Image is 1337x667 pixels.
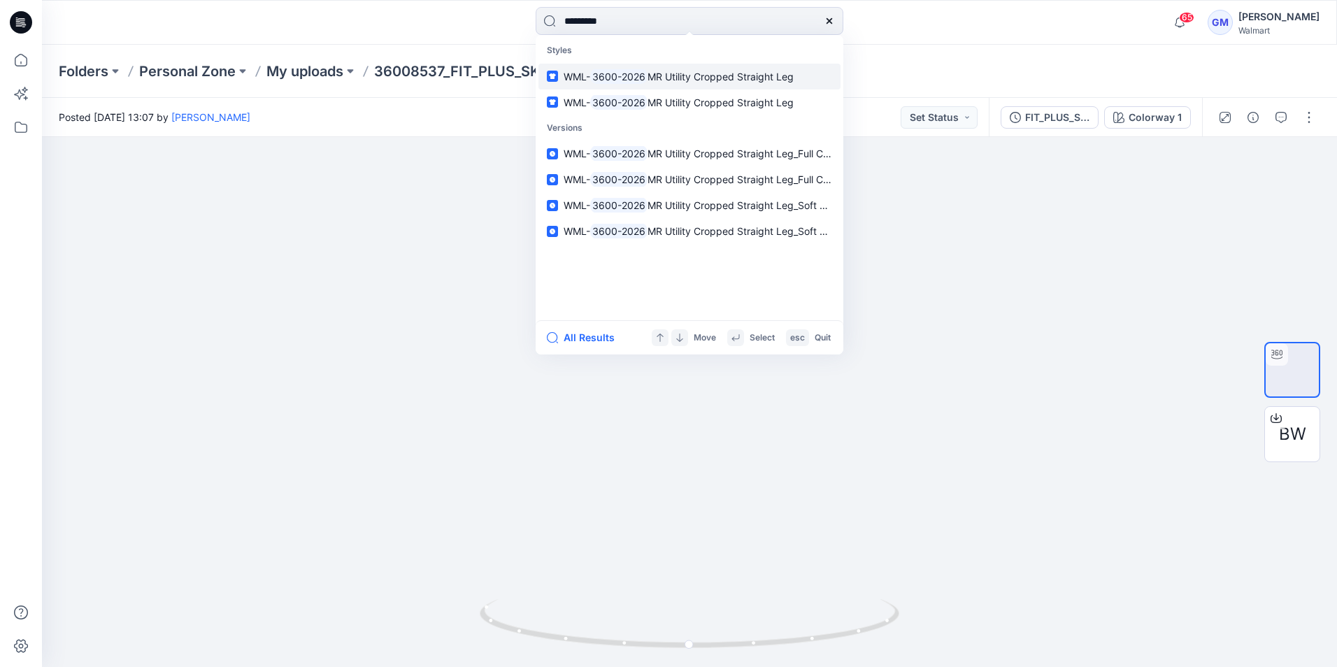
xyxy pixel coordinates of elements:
a: Personal Zone [139,62,236,81]
a: My uploads [266,62,343,81]
mark: 3600-2026 [590,145,648,162]
div: Colorway 1 [1129,110,1182,125]
mark: 3600-2026 [590,197,648,213]
div: [PERSON_NAME] [1238,8,1320,25]
button: Colorway 1 [1104,106,1191,129]
span: WML- [564,96,590,108]
p: Versions [538,115,841,141]
a: WML-3600-2026MR Utility Cropped Straight Leg [538,89,841,115]
mark: 3600-2026 [590,223,648,239]
span: WML- [564,71,590,83]
div: Walmart [1238,25,1320,36]
a: WML-3600-2026MR Utility Cropped Straight Leg_Soft Silver [538,218,841,244]
a: WML-3600-2026MR Utility Cropped Straight Leg_Full Colorway [538,141,841,166]
span: MR Utility Cropped Straight Leg [648,71,794,83]
a: Folders [59,62,108,81]
span: WML- [564,148,590,159]
span: MR Utility Cropped Straight Leg [648,96,794,108]
span: Posted [DATE] 13:07 by [59,110,250,124]
span: WML- [564,225,590,237]
p: Quit [815,331,831,345]
button: FIT_PLUS_SKINNY MIDRISE [1001,106,1099,129]
p: Move [694,331,716,345]
span: 65 [1179,12,1194,23]
span: WML- [564,199,590,211]
span: WML- [564,173,590,185]
p: Select [750,331,775,345]
span: MR Utility Cropped Straight Leg_Soft Silver [648,199,845,211]
span: MR Utility Cropped Straight Leg_Soft Silver [648,225,845,237]
p: 36008537_FIT_PLUS_SKINNY MIDRISE [374,62,636,81]
a: WML-3600-2026MR Utility Cropped Straight Leg [538,64,841,89]
mark: 3600-2026 [590,94,648,110]
p: Styles [538,38,841,64]
a: WML-3600-2026MR Utility Cropped Straight Leg_Full Colorway [538,166,841,192]
mark: 3600-2026 [590,171,648,187]
span: BW [1279,422,1306,447]
mark: 3600-2026 [590,69,648,85]
span: MR Utility Cropped Straight Leg_Full Colorway [648,173,859,185]
button: All Results [547,329,624,346]
span: MR Utility Cropped Straight Leg_Full Colorway [648,148,859,159]
a: WML-3600-2026MR Utility Cropped Straight Leg_Soft Silver [538,192,841,218]
div: GM [1208,10,1233,35]
p: esc [790,331,805,345]
a: [PERSON_NAME] [171,111,250,123]
div: FIT_PLUS_SKINNY MIDRISE [1025,110,1089,125]
button: Details [1242,106,1264,129]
